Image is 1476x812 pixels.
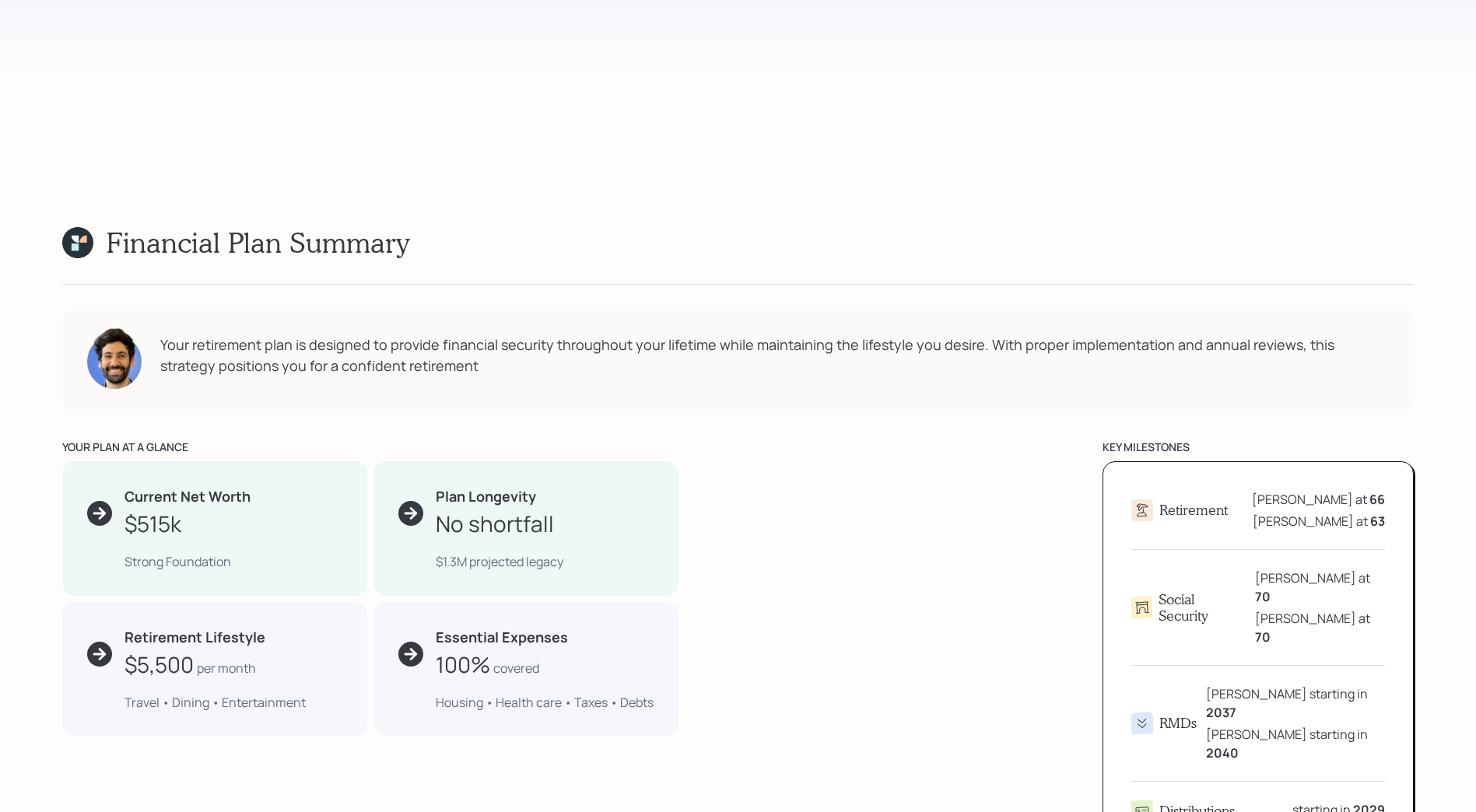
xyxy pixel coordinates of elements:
b: 70 [1255,588,1271,605]
div: $5,500 [124,648,194,681]
div: [PERSON_NAME] starting in [1206,684,1385,722]
b: 2040 [1206,744,1239,761]
div: your plan at a glance [62,439,678,455]
h4: Retirement [1159,502,1228,519]
div: $515k [124,507,181,540]
img: eric-schwartz-headshot.png [87,327,142,389]
b: Plan Longevity [436,487,536,506]
div: [PERSON_NAME] at [1255,609,1385,646]
div: [PERSON_NAME] starting in [1206,725,1385,762]
h1: Financial Plan Summary [106,226,409,259]
h4: RMDs [1159,715,1197,732]
div: covered [493,659,539,677]
h4: Social Security [1159,591,1246,625]
div: No shortfall [436,507,554,540]
div: Strong Foundation [124,552,342,571]
b: 2037 [1206,704,1236,721]
b: 66 [1369,491,1385,508]
b: 70 [1255,628,1271,646]
div: $1.3M projected legacy [436,552,654,571]
div: [PERSON_NAME] at [1255,569,1385,606]
b: 63 [1370,513,1385,530]
b: Current Net Worth [124,487,251,506]
div: 100% [436,648,490,681]
b: Retirement Lifestyle [124,628,265,646]
div: per month [197,659,256,677]
b: Essential Expenses [436,628,568,646]
div: key milestones [1103,439,1414,455]
div: [PERSON_NAME] at [1252,490,1385,509]
div: Travel • Dining • Entertainment [124,693,342,712]
div: [PERSON_NAME] at [1253,512,1385,530]
div: Housing • Health care • Taxes • Debts [436,693,654,712]
div: Your retirement plan is designed to provide financial security throughout your lifetime while mai... [160,334,1389,376]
